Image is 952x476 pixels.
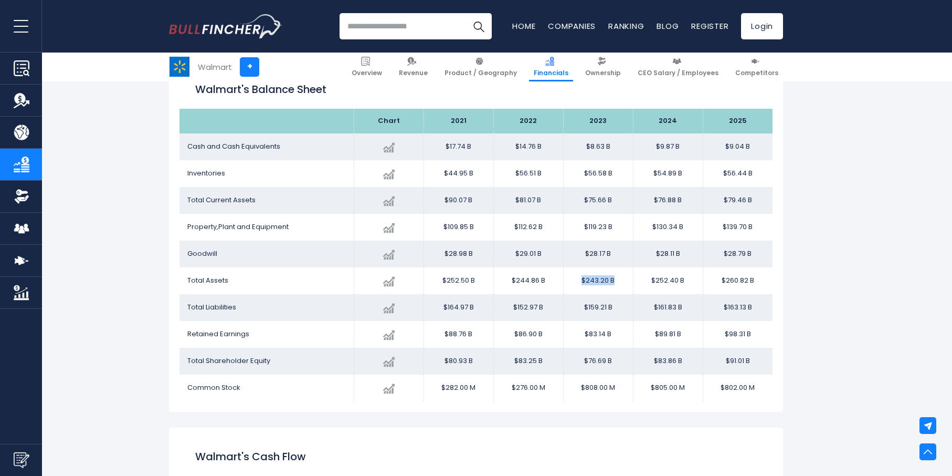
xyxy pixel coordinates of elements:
[703,109,773,133] th: 2025
[563,109,633,133] th: 2023
[741,13,783,39] a: Login
[493,241,563,267] td: $29.01 B
[633,214,703,241] td: $130.34 B
[493,133,563,160] td: $14.76 B
[195,81,757,97] h2: Walmart's Balance Sheet
[14,189,29,204] img: Ownership
[493,294,563,321] td: $152.97 B
[424,321,493,348] td: $88.76 B
[187,168,225,178] span: Inventories
[445,69,517,77] span: Product / Geography
[657,20,679,32] a: Blog
[633,187,703,214] td: $76.88 B
[187,195,256,205] span: Total Current Assets
[563,294,633,321] td: $159.21 B
[703,214,773,241] td: $139.70 B
[633,321,703,348] td: $89.81 B
[735,69,778,77] span: Competitors
[638,69,718,77] span: CEO Salary / Employees
[394,53,432,81] a: Revenue
[703,133,773,160] td: $9.04 B
[703,160,773,187] td: $56.44 B
[187,329,249,339] span: Retained Earnings
[703,375,773,401] td: $802.00 M
[195,449,757,464] h2: Walmart's Cash flow
[466,13,492,39] button: Search
[424,133,493,160] td: $17.74 B
[440,53,522,81] a: Product / Geography
[347,53,387,81] a: Overview
[633,160,703,187] td: $54.89 B
[187,382,240,392] span: Common Stock
[424,375,493,401] td: $282.00 M
[633,109,703,133] th: 2024
[187,249,217,258] span: Goodwill
[529,53,573,81] a: Financials
[424,160,493,187] td: $44.95 B
[493,214,563,241] td: $112.62 B
[534,69,568,77] span: Financials
[187,275,228,285] span: Total Assets
[703,348,773,375] td: $91.01 B
[169,14,282,38] a: Go to homepage
[424,214,493,241] td: $109.85 B
[691,20,728,32] a: Register
[493,267,563,294] td: $244.86 B
[493,348,563,375] td: $83.25 B
[633,133,703,160] td: $9.87 B
[703,241,773,267] td: $28.79 B
[585,69,621,77] span: Ownership
[187,222,289,232] span: Property,Plant and Equipment
[187,356,270,366] span: Total Shareholder Equity
[493,321,563,348] td: $86.90 B
[633,267,703,294] td: $252.40 B
[493,375,563,401] td: $276.00 M
[703,267,773,294] td: $260.82 B
[240,57,259,77] a: +
[424,348,493,375] td: $80.93 B
[563,348,633,375] td: $76.69 B
[424,187,493,214] td: $90.07 B
[563,241,633,267] td: $28.17 B
[424,109,493,133] th: 2021
[731,53,783,81] a: Competitors
[563,375,633,401] td: $808.00 M
[703,294,773,321] td: $163.13 B
[169,14,282,38] img: Bullfincher logo
[548,20,596,32] a: Companies
[633,294,703,321] td: $161.83 B
[424,294,493,321] td: $164.97 B
[633,348,703,375] td: $83.86 B
[563,214,633,241] td: $119.23 B
[512,20,535,32] a: Home
[633,53,723,81] a: CEO Salary / Employees
[493,160,563,187] td: $56.51 B
[187,302,236,312] span: Total Liabilities
[608,20,644,32] a: Ranking
[563,321,633,348] td: $83.14 B
[424,241,493,267] td: $28.98 B
[633,375,703,401] td: $805.00 M
[352,69,382,77] span: Overview
[633,241,703,267] td: $28.11 B
[563,187,633,214] td: $75.66 B
[493,187,563,214] td: $81.07 B
[563,160,633,187] td: $56.58 B
[399,69,428,77] span: Revenue
[170,57,189,77] img: WMT logo
[198,61,232,73] div: Walmart
[703,187,773,214] td: $79.46 B
[563,267,633,294] td: $243.20 B
[703,321,773,348] td: $98.31 B
[493,109,563,133] th: 2022
[354,109,424,133] th: Chart
[424,267,493,294] td: $252.50 B
[580,53,626,81] a: Ownership
[187,141,280,151] span: Cash and Cash Equivalents
[563,133,633,160] td: $8.63 B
